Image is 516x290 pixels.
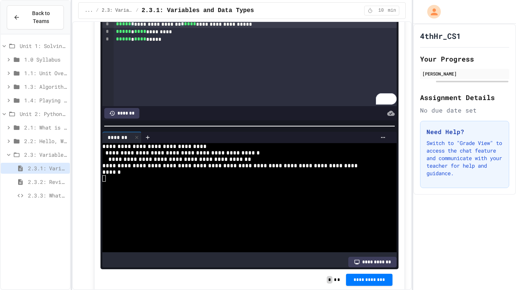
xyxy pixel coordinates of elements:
[142,6,254,15] span: 2.3.1: Variables and Data Types
[24,151,67,159] span: 2.3: Variables and Data Types
[426,127,503,136] h3: Need Help?
[20,110,67,118] span: Unit 2: Python Fundamentals
[420,31,461,41] h1: 4thHr_CS1
[85,8,93,14] span: ...
[25,9,57,25] span: Back to Teams
[419,3,443,20] div: My Account
[24,96,67,104] span: 1.4: Playing Games
[388,8,396,14] span: min
[426,139,503,177] p: Switch to "Grade View" to access the chat feature and communicate with your teacher for help and ...
[420,92,509,103] h2: Assignment Details
[24,137,67,145] span: 2.2: Hello, World!
[422,70,507,77] div: [PERSON_NAME]
[24,123,67,131] span: 2.1: What is Code?
[420,54,509,64] h2: Your Progress
[136,8,139,14] span: /
[24,83,67,91] span: 1.3: Algorithms - from Pseudocode to Flowcharts
[28,164,67,172] span: 2.3.1: Variables and Data Types
[28,191,67,199] span: 2.3.3: What's the Type?
[96,8,99,14] span: /
[375,8,387,14] span: 10
[7,5,64,29] button: Back to Teams
[24,56,67,63] span: 1.0 Syllabus
[20,42,67,50] span: Unit 1: Solving Problems in Computer Science
[24,69,67,77] span: 1.1: Unit Overview
[420,106,509,115] div: No due date set
[102,8,133,14] span: 2.3: Variables and Data Types
[28,178,67,186] span: 2.3.2: Review - Variables and Data Types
